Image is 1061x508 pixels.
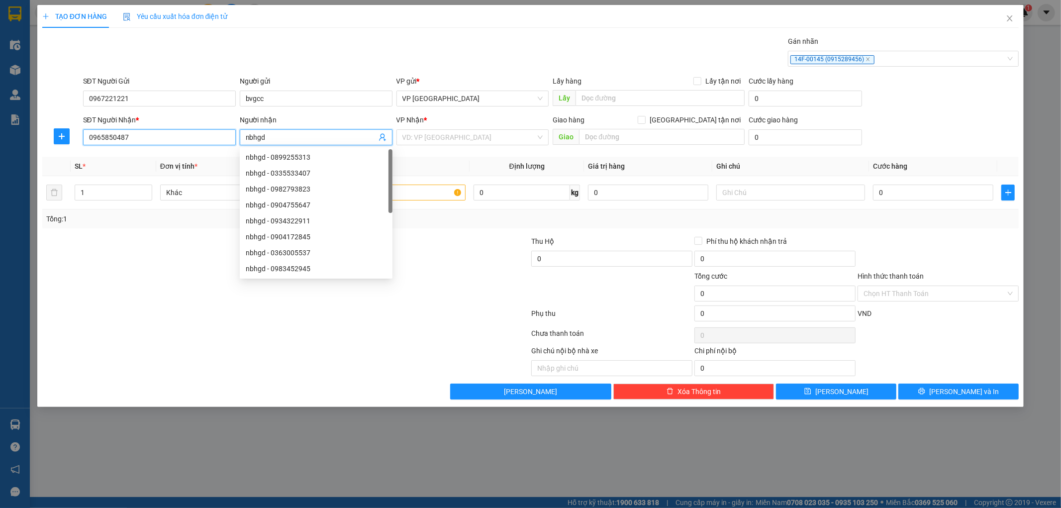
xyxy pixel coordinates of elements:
div: nbhgd - 0335533407 [240,165,392,181]
button: printer[PERSON_NAME] và In [898,384,1019,400]
div: nbhgd - 0982793823 [246,184,386,195]
span: VP Mỹ Đình [402,91,543,106]
input: Ghi Chú [716,185,865,201]
input: Dọc đường [576,90,745,106]
div: SĐT Người Nhận [83,114,236,125]
span: delete [667,388,674,396]
input: Dọc đường [579,129,745,145]
span: printer [918,388,925,396]
span: plus [1002,189,1014,197]
span: 14F-00145 (0915289456) [790,55,874,64]
button: Close [996,5,1024,33]
span: plus [42,13,49,20]
input: Cước lấy hàng [749,91,862,106]
span: [GEOGRAPHIC_DATA] tận nơi [646,114,745,125]
span: Thu Hộ [531,237,554,245]
span: Tổng cước [694,272,727,280]
div: nbhgd - 0982793823 [240,181,392,197]
th: Ghi chú [712,157,869,176]
span: Yêu cầu xuất hóa đơn điện tử [123,12,228,20]
span: Giá trị hàng [588,162,625,170]
button: [PERSON_NAME] [450,384,611,400]
div: nbhgd - 0983452945 [240,261,392,277]
div: nbhgd - 0904755647 [240,197,392,213]
div: SĐT Người Gửi [83,76,236,87]
img: icon [123,13,131,21]
div: nbhgd - 0904755647 [246,200,386,210]
span: close [866,57,870,62]
span: Cước hàng [873,162,907,170]
div: nbhgd - 0934322911 [240,213,392,229]
span: close [1006,14,1014,22]
span: Xóa Thông tin [677,386,721,397]
button: plus [1001,185,1015,201]
div: nbhgd - 0899255313 [240,149,392,165]
input: Cước giao hàng [749,129,862,145]
div: nbhgd - 0363005537 [246,247,386,258]
label: Hình thức thanh toán [858,272,924,280]
span: save [804,388,811,396]
span: Giao [553,129,579,145]
span: [PERSON_NAME] [504,386,557,397]
div: nbhgd - 0904172845 [240,229,392,245]
div: nbhgd - 0983452945 [246,263,386,274]
div: Ghi chú nội bộ nhà xe [531,345,692,360]
input: 0 [588,185,708,201]
input: Nhập ghi chú [531,360,692,376]
div: Chưa thanh toán [531,328,694,345]
div: Người gửi [240,76,392,87]
button: save[PERSON_NAME] [776,384,896,400]
span: VP Nhận [396,116,424,124]
span: Khác [166,185,303,200]
span: Phí thu hộ khách nhận trả [702,236,791,247]
div: Tổng: 1 [46,213,409,224]
span: Định lượng [509,162,545,170]
span: Đơn vị tính [160,162,197,170]
button: plus [54,128,70,144]
div: VP gửi [396,76,549,87]
span: plus [54,132,69,140]
div: nbhgd - 0899255313 [246,152,386,163]
span: [PERSON_NAME] [815,386,868,397]
span: [PERSON_NAME] và In [929,386,999,397]
div: nbhgd - 0363005537 [240,245,392,261]
span: Lấy [553,90,576,106]
div: Chi phí nội bộ [694,345,856,360]
span: kg [570,185,580,201]
span: Giao hàng [553,116,584,124]
label: Cước giao hàng [749,116,798,124]
div: nbhgd - 0934322911 [246,215,386,226]
span: Lấy hàng [553,77,581,85]
div: Người nhận [240,114,392,125]
span: user-add [379,133,386,141]
label: Cước lấy hàng [749,77,793,85]
button: deleteXóa Thông tin [613,384,774,400]
label: Gán nhãn [788,37,818,45]
div: nbhgd - 0904172845 [246,231,386,242]
span: SL [75,162,83,170]
button: delete [46,185,62,201]
div: Phụ thu [531,308,694,325]
div: nbhgd - 0335533407 [246,168,386,179]
span: Lấy tận nơi [701,76,745,87]
span: VND [858,309,871,317]
span: TẠO ĐƠN HÀNG [42,12,107,20]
